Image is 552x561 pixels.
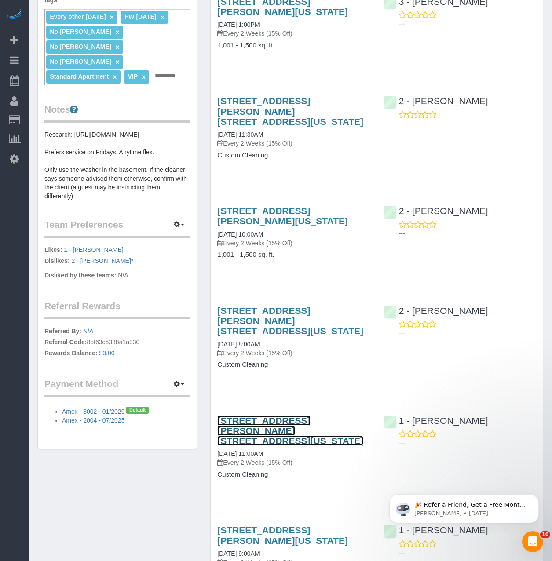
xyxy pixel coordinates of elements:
[44,130,190,200] pre: Research: [URL][DOMAIN_NAME] Prefers service on Fridays. Anytime flex. Only use the washer in the...
[217,550,260,557] a: [DATE] 9:00AM
[44,338,87,346] label: Referral Code:
[71,257,133,264] a: 2 - [PERSON_NAME]*
[217,525,348,545] a: [STREET_ADDRESS][PERSON_NAME][US_STATE]
[217,96,363,126] a: [STREET_ADDRESS][PERSON_NAME] [STREET_ADDRESS][US_STATE]
[44,377,190,397] legend: Payment Method
[399,548,536,557] p: ---
[110,14,114,21] a: ×
[217,239,370,248] p: Every 2 Weeks (15% Off)
[217,306,363,336] a: [STREET_ADDRESS][PERSON_NAME] [STREET_ADDRESS][US_STATE]
[399,19,536,28] p: ---
[50,28,111,35] span: No [PERSON_NAME]
[161,14,165,21] a: ×
[115,44,119,51] a: ×
[217,361,370,368] h4: Custom Cleaning
[44,327,81,335] label: Referred By:
[99,350,115,357] a: $0.00
[217,29,370,38] p: Every 2 Weeks (15% Off)
[384,96,488,106] a: 2 - [PERSON_NAME]
[50,43,111,50] span: No [PERSON_NAME]
[115,58,119,66] a: ×
[217,349,370,357] p: Every 2 Weeks (15% Off)
[44,299,190,319] legend: Referral Rewards
[217,415,363,446] a: [STREET_ADDRESS][PERSON_NAME] [STREET_ADDRESS][US_STATE]
[128,73,137,80] span: VIP
[384,306,488,316] a: 2 - [PERSON_NAME]
[113,73,117,81] a: ×
[44,327,190,360] p: 8bf63c5338a1a330
[217,251,370,259] h4: 1,001 - 1,500 sq. ft.
[115,29,119,36] a: ×
[50,73,109,80] span: Standard Apartment
[376,476,552,537] iframe: Intercom notifications message
[217,139,370,148] p: Every 2 Weeks (15% Off)
[399,119,536,128] p: ---
[399,229,536,238] p: ---
[217,131,263,138] a: [DATE] 11:30AM
[44,271,116,280] label: Disliked by these teams:
[384,415,488,426] a: 1 - [PERSON_NAME]
[44,245,62,254] label: Likes:
[217,21,260,28] a: [DATE] 1:00PM
[44,349,98,357] label: Rewards Balance:
[540,531,550,538] span: 10
[217,341,260,348] a: [DATE] 8:00AM
[44,218,190,238] legend: Team Preferences
[522,531,543,552] iframe: Intercom live chat
[62,417,124,424] a: Amex - 2004 - 07/2025
[5,9,23,21] img: Automaid Logo
[44,103,190,123] legend: Notes
[118,272,128,279] span: N/A
[399,328,536,337] p: ---
[50,13,106,20] span: Every other [DATE]
[217,231,263,238] a: [DATE] 10:00AM
[126,407,148,414] span: Default
[399,438,536,447] p: ---
[83,328,93,335] a: N/A
[64,246,123,253] a: 1 - [PERSON_NAME]
[217,458,370,467] p: Every 2 Weeks (15% Off)
[62,408,124,415] a: Amex - 3002 - 01/2029
[44,256,70,265] label: Dislikes:
[217,42,370,49] h4: 1,001 - 1,500 sq. ft.
[50,58,111,65] span: No [PERSON_NAME]
[142,73,146,81] a: ×
[384,206,488,216] a: 2 - [PERSON_NAME]
[217,152,370,159] h4: Custom Cleaning
[217,471,370,478] h4: Custom Cleaning
[217,450,263,457] a: [DATE] 11:00AM
[217,206,348,226] a: [STREET_ADDRESS][PERSON_NAME][US_STATE]
[125,13,157,20] span: FW [DATE]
